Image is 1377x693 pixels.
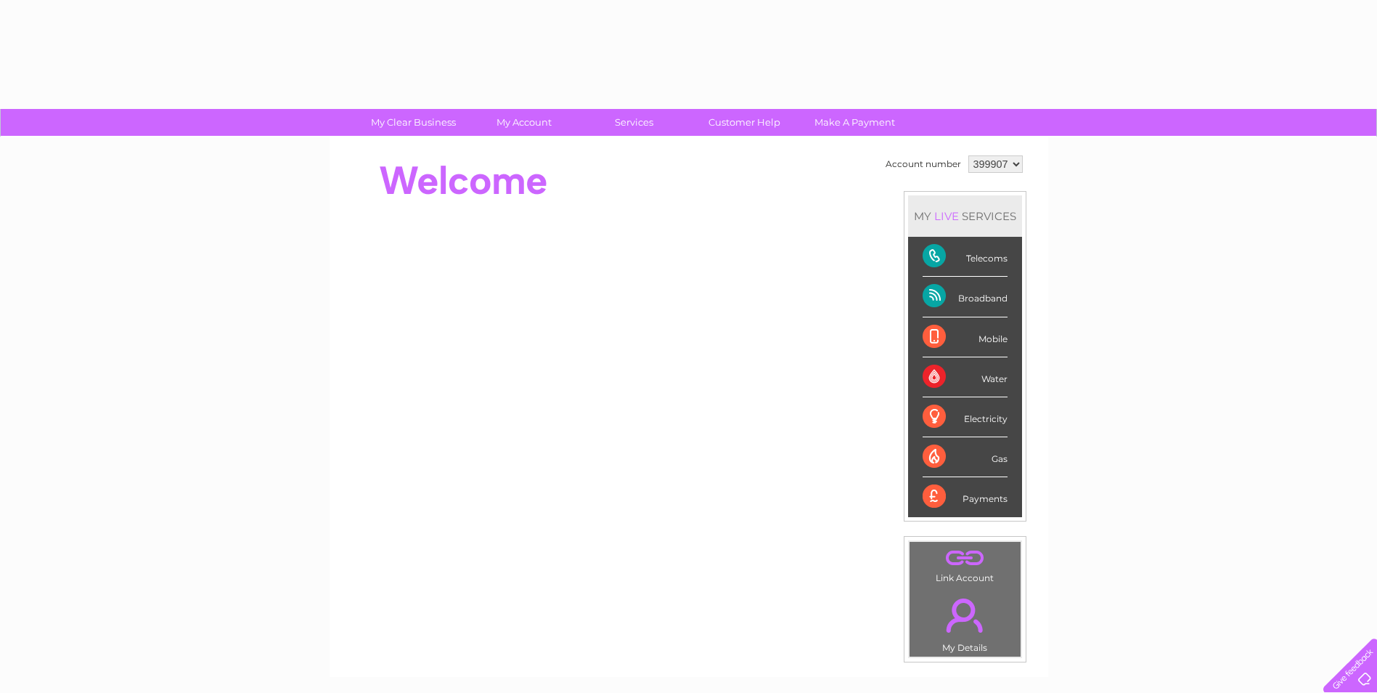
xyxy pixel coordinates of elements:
a: Make A Payment [795,109,915,136]
a: Services [574,109,694,136]
div: Telecoms [923,237,1008,277]
div: Water [923,357,1008,397]
div: Electricity [923,397,1008,437]
div: Mobile [923,317,1008,357]
div: Gas [923,437,1008,477]
td: Account number [882,152,965,177]
a: Customer Help [685,109,804,136]
td: Link Account [909,541,1021,587]
div: Payments [923,477,1008,516]
div: MY SERVICES [908,195,1022,237]
td: My Details [909,586,1021,657]
a: . [913,546,1017,571]
div: LIVE [931,209,962,223]
div: Broadband [923,277,1008,317]
a: My Account [464,109,584,136]
a: My Clear Business [354,109,473,136]
a: . [913,590,1017,641]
